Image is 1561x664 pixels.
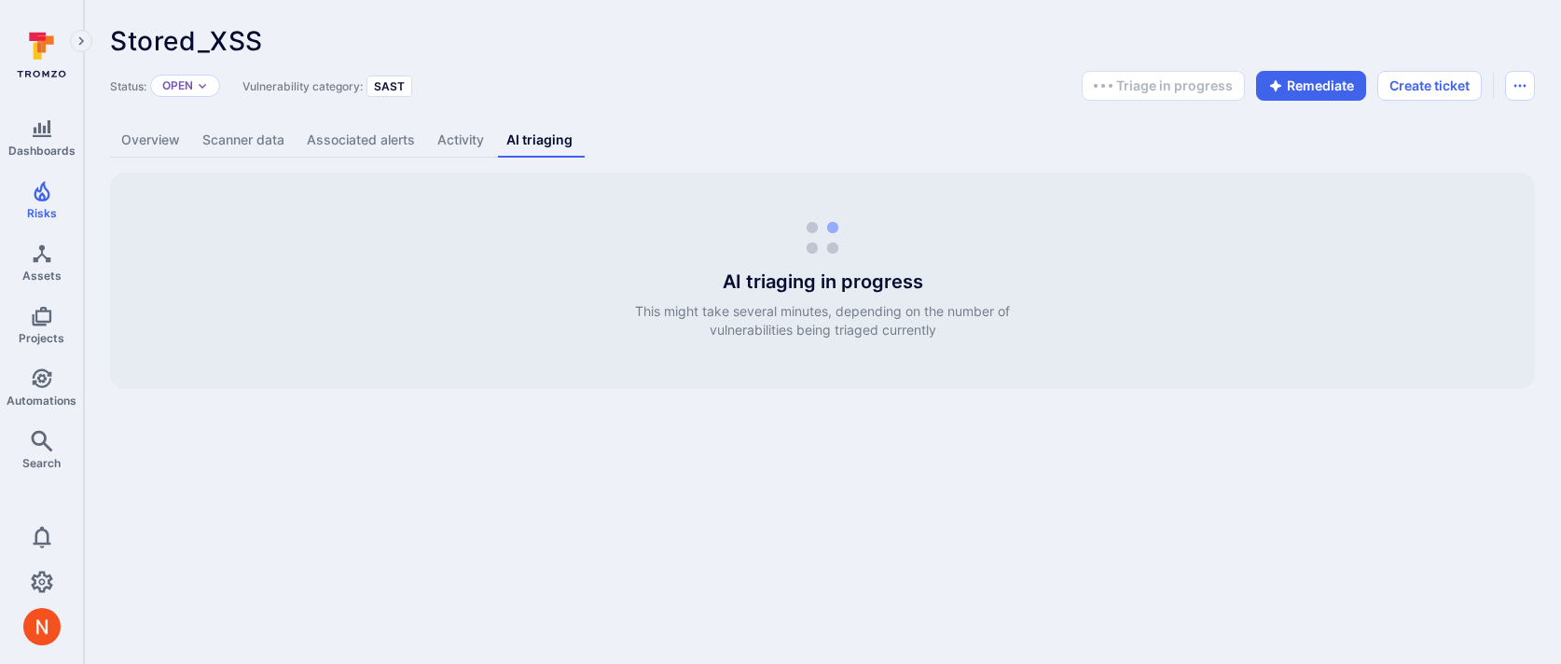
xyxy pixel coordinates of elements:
[197,80,208,91] button: Expand dropdown
[7,394,76,408] span: Automations
[191,123,296,158] a: Scanner data
[807,222,838,254] div: loading spinner
[1094,84,1112,88] img: Loading...
[723,269,923,295] span: AI triaging in progress
[426,123,495,158] a: Activity
[162,78,193,93] button: Open
[296,123,426,158] a: Associated alerts
[22,269,62,283] span: Assets
[495,123,584,158] a: AI triaging
[1505,71,1535,101] button: Options menu
[1256,71,1366,101] button: Remediate
[110,123,191,158] a: Overview
[635,302,1010,339] span: This might take several minutes, depending on the number of vulnerabilities being triaged currently
[110,79,146,93] span: Status:
[22,456,61,470] span: Search
[70,30,92,52] button: Expand navigation menu
[23,608,61,645] div: Neeren Patki
[110,25,263,57] span: Stored_XSS
[242,79,363,93] span: Vulnerability category:
[110,123,1535,158] div: Vulnerability tabs
[23,608,61,645] img: ACg8ocIprwjrgDQnDsNSk9Ghn5p5-B8DpAKWoJ5Gi9syOE4K59tr4Q=s96-c
[366,76,412,97] div: SAST
[19,331,64,345] span: Projects
[75,34,88,49] i: Expand navigation menu
[807,222,838,254] img: Loading...
[27,206,57,220] span: Risks
[8,144,76,158] span: Dashboards
[1082,71,1245,101] button: Triage in progress
[1377,71,1482,101] button: Create ticket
